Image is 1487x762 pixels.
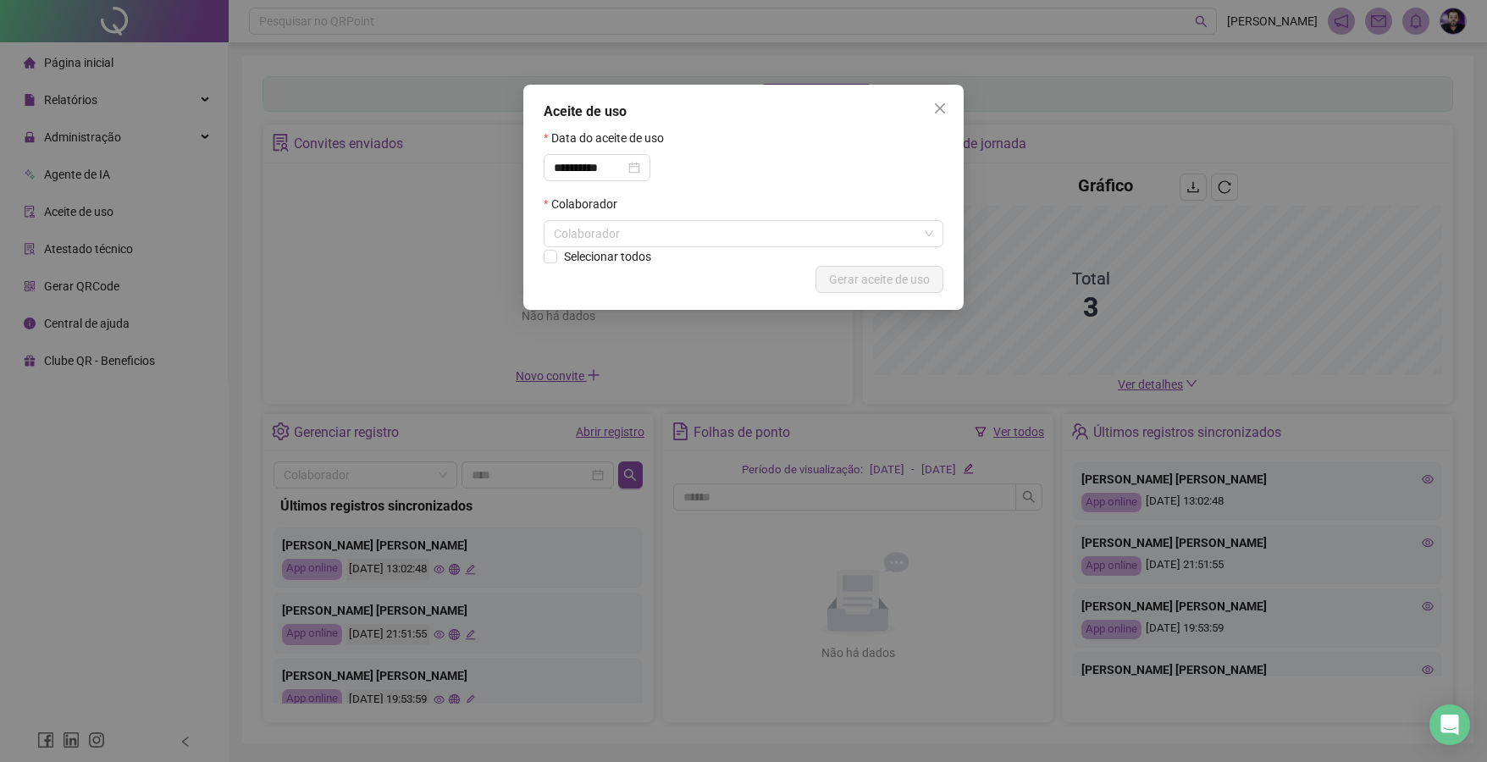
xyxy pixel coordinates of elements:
span: close [933,102,947,115]
div: Aceite de uso [544,102,943,122]
label: Colaborador [544,195,628,213]
div: Open Intercom Messenger [1429,704,1470,745]
span: Selecionar todos [564,250,651,263]
button: Gerar aceite de uso [815,266,943,293]
button: Close [926,95,954,122]
label: Data do aceite de uso [544,129,675,147]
